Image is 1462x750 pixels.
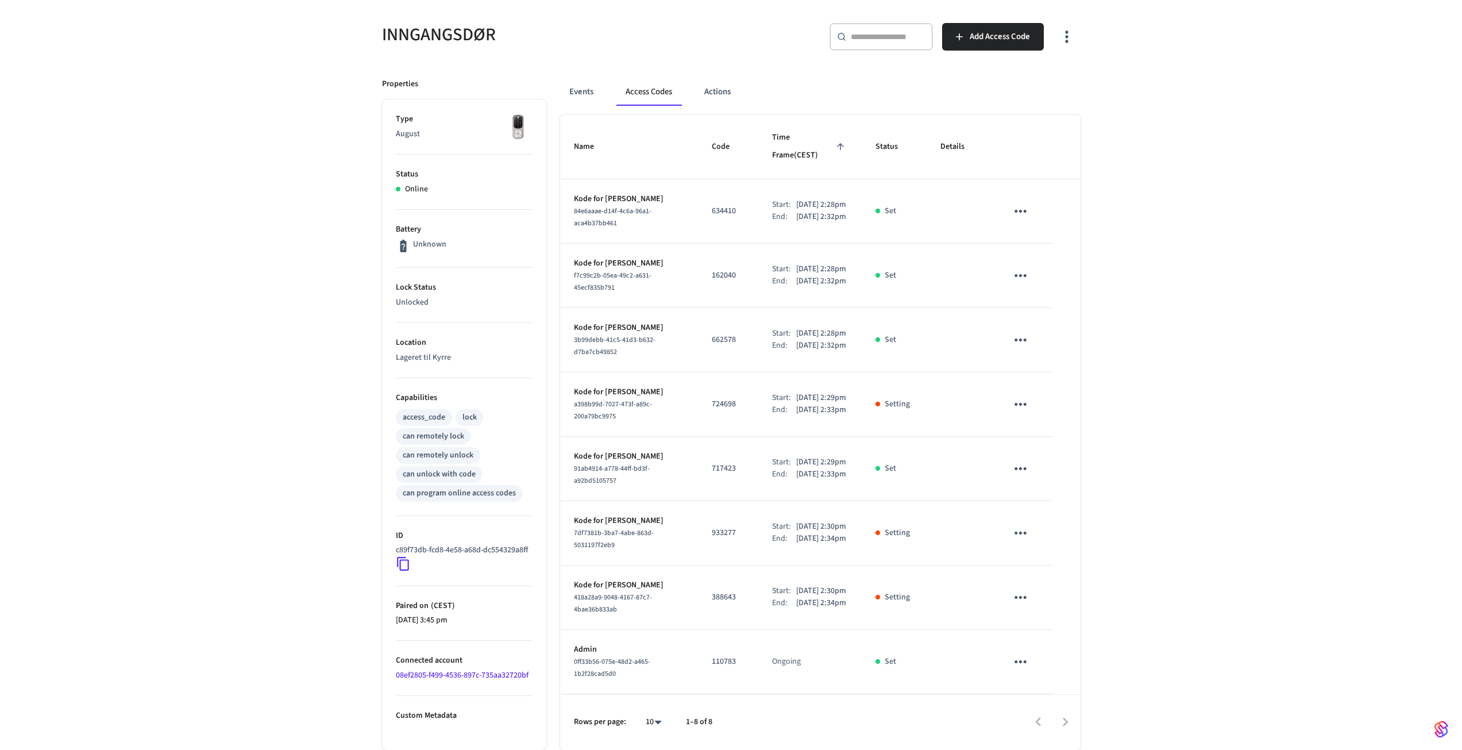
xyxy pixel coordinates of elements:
[396,655,533,667] p: Connected account
[772,275,796,287] div: End:
[796,404,846,416] p: [DATE] 2:33pm
[695,78,740,106] button: Actions
[772,456,796,468] div: Start:
[560,78,603,106] button: Events
[772,340,796,352] div: End:
[772,533,796,545] div: End:
[504,113,533,142] img: Yale Assure Touchscreen Wifi Smart Lock, Satin Nickel, Front
[1434,720,1448,739] img: SeamLogoGradient.69752ec5.svg
[396,544,528,556] p: c89f73db-fcd8-4e58-a68d-dc554329a8ff
[574,271,651,293] span: f7c99c2b-05ea-49c2-a631-45ecf835b791
[574,515,684,527] p: Kode for [PERSON_NAME]
[574,257,684,270] p: Kode for [PERSON_NAME]
[796,533,846,545] p: [DATE] 2:34pm
[940,138,979,156] span: Details
[574,716,626,728] p: Rows per page:
[403,430,464,443] div: can remotely lock
[429,600,455,611] span: ( CEST )
[396,337,533,349] p: Location
[640,714,668,730] div: 10
[616,78,681,106] button: Access Codes
[574,399,652,421] span: a398b99d-7027-473f-a89c-200a79bc9975
[574,138,609,156] span: Name
[574,528,654,550] span: 7df7381b-3ba7-4abe-863d-5031197f2eb9
[712,334,744,346] p: 662578
[796,521,846,533] p: [DATE] 2:30pm
[574,386,684,398] p: Kode for [PERSON_NAME]
[396,282,533,294] p: Lock Status
[796,211,846,223] p: [DATE] 2:32pm
[796,585,846,597] p: [DATE] 2:30pm
[772,521,796,533] div: Start:
[574,579,684,591] p: Kode for [PERSON_NAME]
[574,451,684,463] p: Kode for [PERSON_NAME]
[574,644,684,656] p: Admin
[885,270,896,282] p: Set
[712,398,744,410] p: 724698
[413,239,446,251] p: Unknown
[574,657,650,679] span: 0ff33b56-075e-48d2-a465-1b2f28cad5d0
[396,128,533,140] p: August
[796,468,846,480] p: [DATE] 2:33pm
[560,78,1081,106] div: ant example
[885,527,910,539] p: Setting
[396,224,533,236] p: Battery
[574,206,651,228] span: 84e6aaae-d14f-4c6a-96a1-aca4b37bb461
[885,205,896,217] p: Set
[712,138,744,156] span: Code
[875,138,913,156] span: Status
[396,168,533,180] p: Status
[462,411,477,424] div: lock
[574,593,652,614] span: 418a28a9-9048-4167-87c7-4bae36b833ab
[796,456,846,468] p: [DATE] 2:29pm
[885,398,910,410] p: Setting
[796,199,846,211] p: [DATE] 2:28pm
[560,115,1081,694] table: sticky table
[382,23,724,47] h5: INNGANGSDØR
[396,614,533,626] p: [DATE] 3:45 pm
[942,23,1044,51] button: Add Access Code
[772,597,796,609] div: End:
[796,328,846,340] p: [DATE] 2:28pm
[712,463,744,475] p: 717423
[574,335,655,357] span: 3b99debb-41c5-41d3-b632-d7ba7cb49852
[885,463,896,475] p: Set
[772,468,796,480] div: End:
[712,270,744,282] p: 162040
[796,392,846,404] p: [DATE] 2:29pm
[712,205,744,217] p: 634410
[796,597,846,609] p: [DATE] 2:34pm
[772,211,796,223] div: End:
[772,263,796,275] div: Start:
[686,716,712,728] p: 1–8 of 8
[396,297,533,309] p: Unlocked
[796,340,846,352] p: [DATE] 2:32pm
[396,352,533,364] p: Lageret til Kyrre
[574,322,684,334] p: Kode for [PERSON_NAME]
[796,275,846,287] p: [DATE] 2:32pm
[772,328,796,340] div: Start:
[712,591,744,603] p: 388643
[574,193,684,205] p: Kode for [PERSON_NAME]
[758,630,862,694] td: Ongoing
[574,464,650,486] span: 91ab4914-a778-44ff-bd3f-a92bd5105757
[772,585,796,597] div: Start:
[396,392,533,404] p: Capabilities
[403,468,476,480] div: can unlock with code
[772,129,848,165] span: Time Frame(CEST)
[772,404,796,416] div: End:
[970,29,1030,44] span: Add Access Code
[396,670,529,681] a: 08ef2805-f499-4536-897c-735aa32720bf
[772,199,796,211] div: Start:
[382,78,418,90] p: Properties
[396,530,533,542] p: ID
[403,487,516,499] div: can program online access codes
[405,183,428,195] p: Online
[885,334,896,346] p: Set
[403,411,445,424] div: access_code
[772,392,796,404] div: Start:
[712,656,744,668] p: 110783
[885,591,910,603] p: Setting
[403,449,473,461] div: can remotely unlock
[396,113,533,125] p: Type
